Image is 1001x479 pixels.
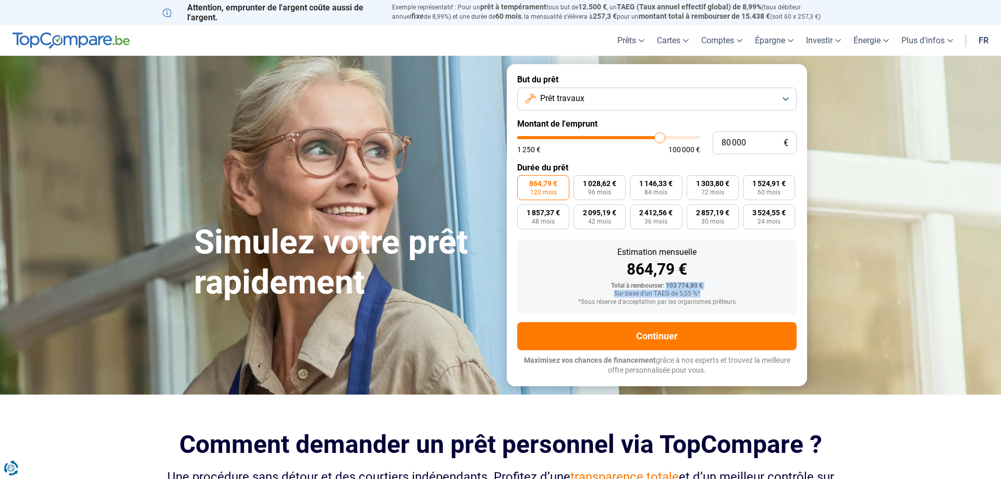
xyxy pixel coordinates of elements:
[758,189,780,195] span: 60 mois
[517,119,797,129] label: Montant de l'emprunt
[526,290,788,298] div: Sur base d'un TAEG de 5,55 %*
[847,25,895,56] a: Énergie
[972,25,995,56] a: fr
[480,3,546,11] span: prêt à tempérament
[701,189,724,195] span: 72 mois
[517,163,797,173] label: Durée du prêt
[517,75,797,84] label: But du prêt
[644,189,667,195] span: 84 mois
[163,3,380,22] p: Attention, emprunter de l'argent coûte aussi de l'argent.
[529,180,557,187] span: 864,79 €
[696,209,729,216] span: 2 857,19 €
[611,25,651,56] a: Prêts
[527,209,560,216] span: 1 857,37 €
[411,12,424,20] span: fixe
[532,218,555,225] span: 48 mois
[617,3,762,11] span: TAEG (Taux annuel effectif global) de 8,99%
[578,3,607,11] span: 12.500 €
[524,356,656,364] span: Maximisez vos chances de financement
[583,180,616,187] span: 1 028,62 €
[749,25,800,56] a: Épargne
[752,180,786,187] span: 1 524,91 €
[668,146,700,153] span: 100 000 €
[588,189,611,195] span: 96 mois
[526,248,788,256] div: Estimation mensuelle
[639,209,673,216] span: 2 412,56 €
[639,180,673,187] span: 1 146,33 €
[517,355,797,376] p: grâce à nos experts et trouvez la meilleure offre personnalisée pour vous.
[758,218,780,225] span: 24 mois
[13,32,130,49] img: TopCompare
[752,209,786,216] span: 3 524,55 €
[194,223,494,303] h1: Simulez votre prêt rapidement
[517,146,541,153] span: 1 250 €
[526,283,788,290] div: Total à rembourser: 103 774,80 €
[701,218,724,225] span: 30 mois
[695,25,749,56] a: Comptes
[639,12,770,20] span: montant total à rembourser de 15.438 €
[644,218,667,225] span: 36 mois
[526,262,788,277] div: 864,79 €
[895,25,959,56] a: Plus d'infos
[530,189,557,195] span: 120 mois
[593,12,617,20] span: 257,3 €
[784,139,788,148] span: €
[495,12,521,20] span: 60 mois
[517,88,797,110] button: Prêt travaux
[163,430,838,459] h2: Comment demander un prêt personnel via TopCompare ?
[800,25,847,56] a: Investir
[651,25,695,56] a: Cartes
[588,218,611,225] span: 42 mois
[696,180,729,187] span: 1 303,80 €
[583,209,616,216] span: 2 095,19 €
[540,93,584,104] span: Prêt travaux
[526,299,788,306] div: *Sous réserve d'acceptation par les organismes prêteurs
[517,322,797,350] button: Continuer
[392,3,838,21] p: Exemple représentatif : Pour un tous but de , un (taux débiteur annuel de 8,99%) et une durée de ...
